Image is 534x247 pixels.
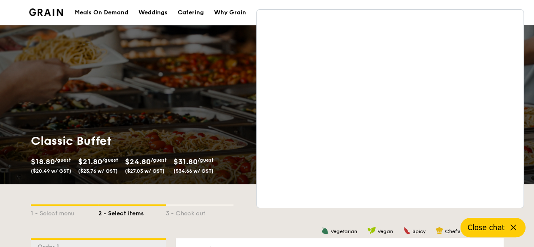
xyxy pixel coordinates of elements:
img: icon-spicy.37a8142b.svg [403,227,411,234]
span: $31.80 [173,157,198,166]
img: Grain [29,8,63,16]
span: /guest [151,157,167,163]
div: 3 - Check out [166,206,233,218]
span: ($23.76 w/ GST) [78,168,118,174]
span: /guest [198,157,214,163]
button: Close chat [461,218,526,237]
span: Spicy [412,228,426,234]
span: $21.80 [78,157,102,166]
span: Vegetarian [331,228,357,234]
span: $24.80 [125,157,151,166]
span: Vegan [377,228,393,234]
span: /guest [55,157,71,163]
span: Close chat [467,223,504,232]
span: ($34.66 w/ GST) [173,168,214,174]
span: /guest [102,157,118,163]
a: Logotype [29,8,63,16]
img: icon-vegan.f8ff3823.svg [367,227,376,234]
span: $18.80 [31,157,55,166]
img: icon-chef-hat.a58ddaea.svg [436,227,443,234]
h1: Classic Buffet [31,133,264,149]
span: ($27.03 w/ GST) [125,168,165,174]
div: 1 - Select menu [31,206,98,218]
img: icon-vegetarian.fe4039eb.svg [321,227,329,234]
span: Chef's recommendation [445,228,504,234]
span: ($20.49 w/ GST) [31,168,71,174]
div: 2 - Select items [98,206,166,218]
